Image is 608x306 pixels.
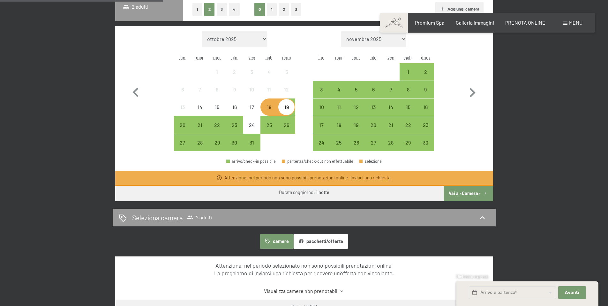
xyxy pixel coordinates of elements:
[226,134,243,151] div: Thu Oct 30 2025
[444,186,493,201] button: Vai a «Camera»
[126,262,482,277] div: Attenzione, nel periodo selezionato non sono possibili prenotazioni online. La preghiamo di invia...
[243,116,260,133] div: arrivo/check-in non effettuabile
[174,98,191,116] div: Mon Oct 13 2025
[217,3,227,16] button: 3
[191,134,208,151] div: arrivo/check-in possibile
[330,134,348,151] div: Tue Nov 25 2025
[417,116,434,133] div: arrivo/check-in possibile
[279,3,289,16] button: 2
[191,81,208,98] div: arrivo/check-in non effettuabile
[260,116,278,133] div: Sat Oct 25 2025
[400,105,416,121] div: 15
[365,116,382,133] div: arrivo/check-in possibile
[505,20,545,26] span: PRENOTA ONLINE
[435,2,484,16] button: Aggiungi camera
[313,105,329,121] div: 10
[174,134,191,151] div: Mon Oct 27 2025
[359,159,382,163] div: selezione
[400,63,417,81] div: Sat Nov 01 2025
[243,81,260,98] div: Fri Oct 10 2025
[365,134,382,151] div: arrivo/check-in possibile
[208,116,226,133] div: arrivo/check-in possibile
[209,122,225,138] div: 22
[213,55,221,60] abbr: mercoledì
[330,81,348,98] div: Tue Nov 04 2025
[243,98,260,116] div: Fri Oct 17 2025
[415,20,444,26] a: Premium Spa
[417,140,433,156] div: 30
[400,98,417,116] div: Sat Nov 15 2025
[260,81,278,98] div: Sat Oct 11 2025
[417,122,433,138] div: 23
[208,81,226,98] div: Wed Oct 08 2025
[261,105,277,121] div: 18
[244,105,260,121] div: 17
[421,55,430,60] abbr: domenica
[278,63,295,81] div: arrivo/check-in non effettuabile
[330,98,348,116] div: arrivo/check-in possibile
[405,55,412,60] abbr: sabato
[175,105,191,121] div: 13
[243,116,260,133] div: Fri Oct 24 2025
[313,134,330,151] div: arrivo/check-in possibile
[174,134,191,151] div: arrivo/check-in possibile
[383,105,399,121] div: 14
[209,69,225,85] div: 1
[243,134,260,151] div: arrivo/check-in possibile
[226,98,243,116] div: arrivo/check-in non effettuabile
[400,122,416,138] div: 22
[348,134,365,151] div: Wed Nov 26 2025
[261,87,277,103] div: 11
[558,286,586,299] button: Avanti
[417,87,433,103] div: 9
[278,122,294,138] div: 26
[244,69,260,85] div: 3
[330,116,348,133] div: Tue Nov 18 2025
[456,274,488,279] span: Richiesta express
[313,81,330,98] div: Mon Nov 03 2025
[417,81,434,98] div: arrivo/check-in possibile
[417,63,434,81] div: Sun Nov 02 2025
[313,81,330,98] div: arrivo/check-in possibile
[387,55,394,60] abbr: venerdì
[226,116,243,133] div: Thu Oct 23 2025
[331,105,347,121] div: 11
[313,122,329,138] div: 17
[191,98,208,116] div: Tue Oct 14 2025
[208,134,226,151] div: arrivo/check-in possibile
[209,140,225,156] div: 29
[382,98,399,116] div: Fri Nov 14 2025
[227,69,243,85] div: 2
[227,140,243,156] div: 30
[417,105,433,121] div: 16
[278,98,295,116] div: arrivo/check-in possibile
[348,87,364,103] div: 5
[365,98,382,116] div: arrivo/check-in possibile
[279,189,329,196] div: Durata soggiorno:
[260,98,278,116] div: Sat Oct 18 2025
[226,134,243,151] div: arrivo/check-in possibile
[244,87,260,103] div: 10
[174,116,191,133] div: Mon Oct 20 2025
[208,63,226,81] div: Wed Oct 01 2025
[348,98,365,116] div: Wed Nov 12 2025
[331,122,347,138] div: 18
[365,140,381,156] div: 27
[371,55,377,60] abbr: giovedì
[348,116,365,133] div: arrivo/check-in possibile
[291,3,302,16] button: 3
[244,140,260,156] div: 31
[417,81,434,98] div: Sun Nov 09 2025
[313,98,330,116] div: arrivo/check-in possibile
[175,122,191,138] div: 20
[243,81,260,98] div: arrivo/check-in non effettuabile
[400,81,417,98] div: arrivo/check-in possibile
[243,134,260,151] div: Fri Oct 31 2025
[313,116,330,133] div: Mon Nov 17 2025
[330,81,348,98] div: arrivo/check-in possibile
[417,63,434,81] div: arrivo/check-in possibile
[243,63,260,81] div: arrivo/check-in non effettuabile
[226,159,276,163] div: arrivo/check-in possibile
[319,55,325,60] abbr: lunedì
[132,213,183,222] h2: Seleziona camera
